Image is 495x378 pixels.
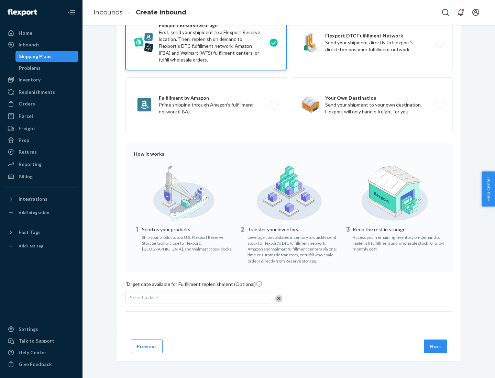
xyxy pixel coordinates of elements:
[142,233,234,252] div: Ship your products to a U.S. Flexport Reserve Storage facility close to Flexport, [GEOGRAPHIC_DAT...
[19,100,35,107] div: Orders
[4,171,78,182] a: Billing
[239,225,246,264] div: 2
[131,340,163,353] button: Previous
[19,161,42,168] div: Reporting
[4,347,78,358] a: Help Center
[482,171,495,207] button: Help Center
[19,229,41,236] div: Fast Tags
[19,196,47,202] div: Integrations
[88,2,192,23] ol: breadcrumbs
[19,148,37,155] div: Returns
[19,243,43,249] div: Add Fast Tag
[125,280,263,290] span: Target date available for Fulfillment replenishment (Optional)
[4,27,78,38] a: Home
[19,361,52,368] div: Give Feedback
[19,125,35,132] div: Freight
[65,5,78,19] button: Close Navigation
[136,9,186,16] a: Create Inbound
[19,113,33,120] div: Parcel
[142,226,234,233] p: Send us your products.
[4,227,78,238] button: Fast Tags
[4,123,78,134] a: Freight
[344,225,351,252] div: 3
[19,30,32,36] div: Home
[4,74,78,85] a: Inventory
[4,241,78,252] a: Add Fast Tag
[454,5,467,19] button: Open notifications
[19,41,40,48] div: Inbounds
[4,207,78,218] a: Add Integration
[19,349,46,356] div: Help Center
[8,9,37,16] img: Flexport logo
[469,5,483,19] button: Open account menu
[4,111,78,122] a: Parcel
[247,226,339,233] p: Transfer your inventory.
[19,76,41,83] div: Inventory
[134,225,141,252] div: 1
[4,39,78,50] a: Inbounds
[4,98,78,109] a: Orders
[19,173,33,180] div: Billing
[19,210,49,215] div: Add Integration
[439,5,452,19] button: Open Search Box
[4,335,78,346] a: Talk to Support
[424,340,447,353] button: Next
[19,65,41,71] div: Problems
[353,233,444,252] div: Access your remaining inventory on-demand to replenish fulfillment and wholesale stock for a low ...
[19,89,55,96] div: Replenishments
[134,151,444,157] div: How it works
[4,87,78,98] a: Replenishments
[4,193,78,204] button: Integrations
[19,337,54,344] div: Talk to Support
[4,324,78,335] a: Settings
[15,51,79,62] a: Shipping Plans
[15,63,79,74] a: Problems
[247,233,339,264] div: Leverage consolidated inventory to quickly send stock to Flexport's DTC fulfillment network, Amaz...
[4,135,78,146] a: Prep
[130,294,158,300] span: Select a date
[93,9,123,16] a: Inbounds
[19,326,38,333] div: Settings
[4,146,78,157] a: Returns
[19,137,29,144] div: Prep
[4,159,78,170] a: Reporting
[19,53,52,60] div: Shipping Plans
[4,359,78,370] button: Give Feedback
[353,226,444,233] p: Keep the rest in storage.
